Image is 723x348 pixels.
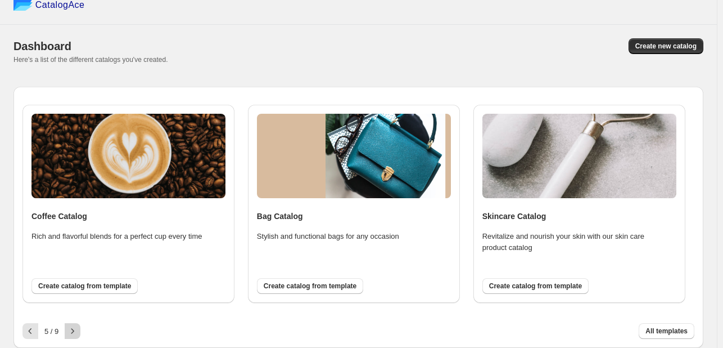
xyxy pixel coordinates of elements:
h4: Coffee Catalog [31,211,225,222]
button: All templates [639,323,694,339]
span: Here's a list of the different catalogs you've created. [13,56,168,64]
span: Create catalog from template [264,282,356,291]
button: Create catalog from template [257,278,363,294]
span: 5 / 9 [44,327,58,336]
img: bag [257,114,451,198]
span: Create new catalog [635,42,697,51]
button: Create catalog from template [31,278,138,294]
h4: Skincare Catalog [482,211,676,222]
span: Dashboard [13,40,71,52]
h4: Bag Catalog [257,211,451,222]
p: Revitalize and nourish your skin with our skin care product catalog [482,231,662,253]
span: Create catalog from template [489,282,582,291]
img: coffee [31,114,225,198]
span: Create catalog from template [38,282,131,291]
p: Stylish and functional bags for any occasion [257,231,437,242]
img: skincare [482,114,676,198]
button: Create new catalog [629,38,703,54]
span: All templates [645,327,688,336]
p: Rich and flavorful blends for a perfect cup every time [31,231,211,242]
button: Create catalog from template [482,278,589,294]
